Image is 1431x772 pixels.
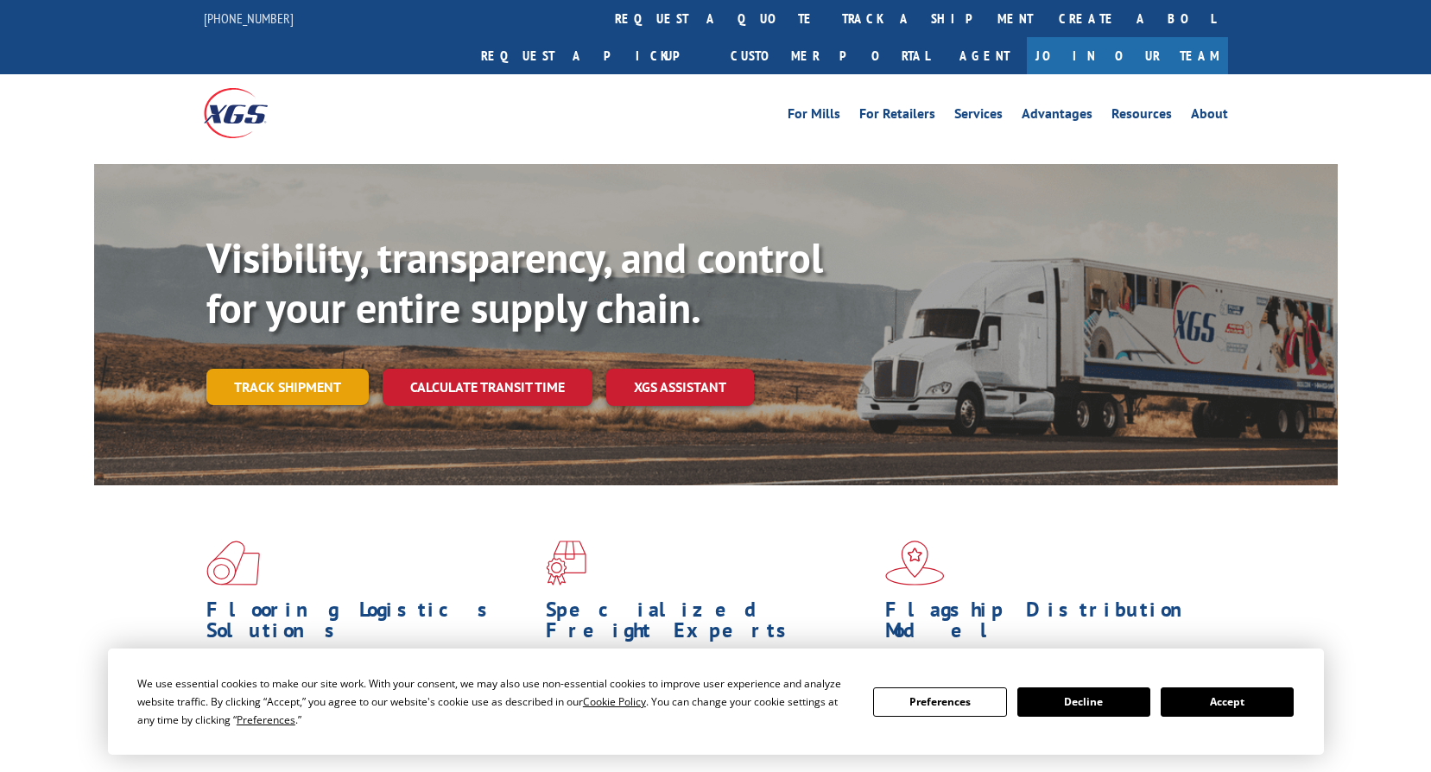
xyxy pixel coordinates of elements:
a: About [1191,107,1228,126]
b: Visibility, transparency, and control for your entire supply chain. [206,231,823,334]
a: Request a pickup [468,37,718,74]
a: [PHONE_NUMBER] [204,9,294,27]
a: Advantages [1022,107,1092,126]
button: Preferences [873,687,1006,717]
img: xgs-icon-focused-on-flooring-red [546,541,586,585]
h1: Flooring Logistics Solutions [206,599,533,649]
h1: Flagship Distribution Model [885,599,1212,649]
img: xgs-icon-flagship-distribution-model-red [885,541,945,585]
span: Cookie Policy [583,694,646,709]
div: We use essential cookies to make our site work. With your consent, we may also use non-essential ... [137,674,852,729]
a: XGS ASSISTANT [606,369,754,406]
a: Customer Portal [718,37,942,74]
a: Services [954,107,1003,126]
a: Track shipment [206,369,369,405]
button: Accept [1161,687,1294,717]
div: Cookie Consent Prompt [108,649,1324,755]
button: Decline [1017,687,1150,717]
a: For Mills [788,107,840,126]
a: For Retailers [859,107,935,126]
a: Agent [942,37,1027,74]
span: Preferences [237,712,295,727]
a: Resources [1111,107,1172,126]
h1: Specialized Freight Experts [546,599,872,649]
a: Join Our Team [1027,37,1228,74]
img: xgs-icon-total-supply-chain-intelligence-red [206,541,260,585]
a: Calculate transit time [383,369,592,406]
